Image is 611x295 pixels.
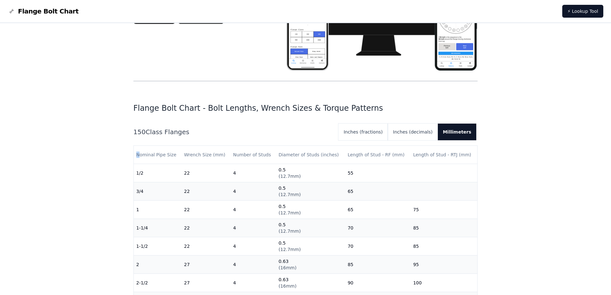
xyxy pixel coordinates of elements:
a: ⚡ Lookup Tool [562,5,603,18]
td: 0.63 [276,256,345,274]
span: ( 12.7mm ) [278,210,301,215]
th: Diameter of Studs (inches) [276,146,345,164]
span: ( 12.7mm ) [278,247,301,252]
a: Flange Bolt Chart LogoFlange Bolt Chart [8,7,79,16]
td: 0.5 [276,237,345,256]
td: 90 [345,274,411,292]
td: 95 [411,256,477,274]
td: 27 [182,274,231,292]
th: Length of Stud - RTJ (mm) [411,146,477,164]
img: Flange Bolt Chart Logo [8,7,15,15]
td: 55 [345,164,411,182]
td: 1-1/2 [134,237,182,256]
td: 22 [182,164,231,182]
td: 22 [182,237,231,256]
td: 85 [411,219,477,237]
td: 2 [134,256,182,274]
button: Inches (fractions) [338,124,388,140]
td: 0.63 [276,274,345,292]
span: ( 12.7mm ) [278,192,301,197]
td: 0.5 [276,219,345,237]
td: 1/2 [134,164,182,182]
td: 2-1/2 [134,274,182,292]
td: 4 [231,164,276,182]
th: Wrench Size (mm) [182,146,231,164]
td: 75 [411,201,477,219]
th: Nominal Pipe Size [134,146,182,164]
td: 0.5 [276,182,345,201]
button: Millimeters [438,124,477,140]
td: 4 [231,274,276,292]
span: ( 12.7mm ) [278,174,301,179]
th: Length of Stud - RF (mm) [345,146,411,164]
td: 0.5 [276,164,345,182]
td: 1 [134,201,182,219]
td: 70 [345,237,411,256]
td: 22 [182,182,231,201]
td: 100 [411,274,477,292]
td: 27 [182,256,231,274]
td: 65 [345,201,411,219]
span: ( 16mm ) [278,265,296,270]
th: Number of Studs [231,146,276,164]
td: 4 [231,219,276,237]
td: 4 [231,201,276,219]
span: ( 12.7mm ) [278,229,301,234]
td: 4 [231,237,276,256]
span: ( 16mm ) [278,283,296,289]
td: 85 [345,256,411,274]
h2: 150 Class Flanges [133,127,334,136]
h1: Flange Bolt Chart - Bolt Lengths, Wrench Sizes & Torque Patterns [133,103,478,113]
td: 22 [182,219,231,237]
td: 4 [231,182,276,201]
td: 85 [411,237,477,256]
td: 1-1/4 [134,219,182,237]
span: Flange Bolt Chart [18,7,79,16]
td: 0.5 [276,201,345,219]
td: 22 [182,201,231,219]
td: 65 [345,182,411,201]
td: 3/4 [134,182,182,201]
button: Inches (decimals) [388,124,437,140]
td: 4 [231,256,276,274]
td: 70 [345,219,411,237]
